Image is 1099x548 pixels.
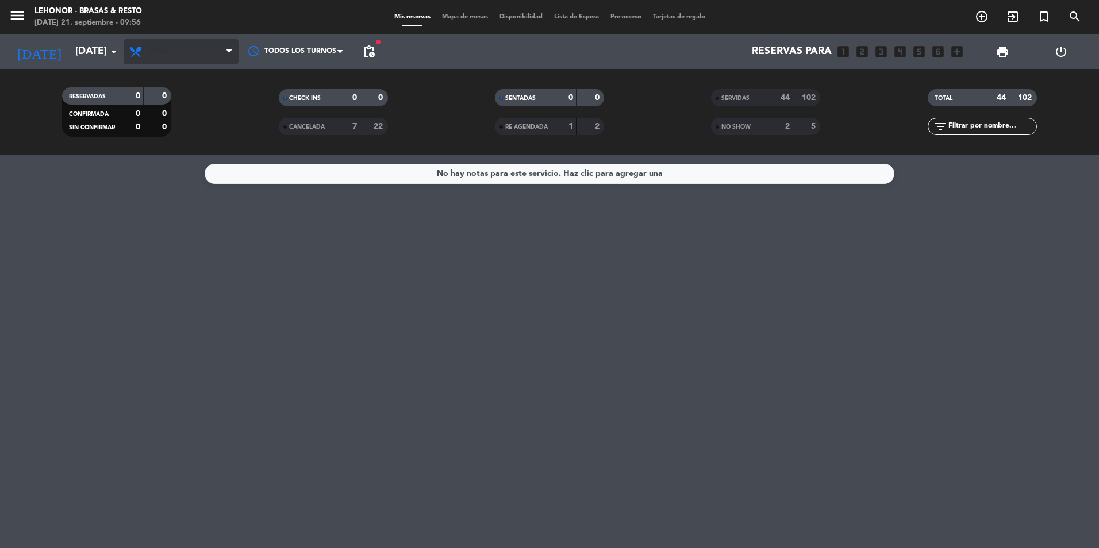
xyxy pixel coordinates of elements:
span: Mapa de mesas [436,14,494,20]
strong: 102 [1018,94,1034,102]
span: TOTAL [935,95,952,101]
i: looks_6 [931,44,946,59]
strong: 1 [568,122,573,130]
strong: 102 [802,94,818,102]
strong: 0 [595,94,602,102]
strong: 0 [162,92,169,100]
span: CONFIRMADA [69,111,109,117]
strong: 0 [162,110,169,118]
strong: 0 [162,123,169,131]
span: SENTADAS [505,95,536,101]
span: Cena [148,48,168,56]
span: pending_actions [362,45,376,59]
i: arrow_drop_down [107,45,121,59]
i: search [1068,10,1082,24]
span: SERVIDAS [721,95,750,101]
span: CANCELADA [289,124,325,130]
div: No hay notas para este servicio. Haz clic para agregar una [437,167,663,180]
button: menu [9,7,26,28]
strong: 0 [352,94,357,102]
strong: 5 [811,122,818,130]
strong: 2 [595,122,602,130]
span: fiber_manual_record [375,38,382,45]
strong: 0 [378,94,385,102]
i: looks_one [836,44,851,59]
span: RE AGENDADA [505,124,548,130]
i: looks_3 [874,44,889,59]
span: RESERVADAS [69,94,106,99]
strong: 44 [997,94,1006,102]
div: Lehonor - Brasas & Resto [34,6,142,17]
span: Lista de Espera [548,14,605,20]
span: Reservas para [752,46,832,57]
i: add_circle_outline [975,10,989,24]
strong: 44 [781,94,790,102]
span: CHECK INS [289,95,321,101]
span: Tarjetas de regalo [647,14,711,20]
i: turned_in_not [1037,10,1051,24]
i: looks_4 [893,44,908,59]
i: looks_5 [912,44,927,59]
span: SIN CONFIRMAR [69,125,115,130]
strong: 22 [374,122,385,130]
span: Pre-acceso [605,14,647,20]
span: Mis reservas [389,14,436,20]
span: print [996,45,1009,59]
i: add_box [950,44,964,59]
span: Disponibilidad [494,14,548,20]
i: power_settings_new [1054,45,1068,59]
i: looks_two [855,44,870,59]
strong: 7 [352,122,357,130]
i: filter_list [933,119,947,133]
strong: 2 [785,122,790,130]
strong: 0 [136,110,140,118]
i: [DATE] [9,39,70,64]
div: [DATE] 21. septiembre - 09:56 [34,17,142,29]
i: menu [9,7,26,24]
i: exit_to_app [1006,10,1020,24]
strong: 0 [568,94,573,102]
span: NO SHOW [721,124,751,130]
strong: 0 [136,92,140,100]
strong: 0 [136,123,140,131]
input: Filtrar por nombre... [947,120,1036,133]
div: LOG OUT [1032,34,1090,69]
